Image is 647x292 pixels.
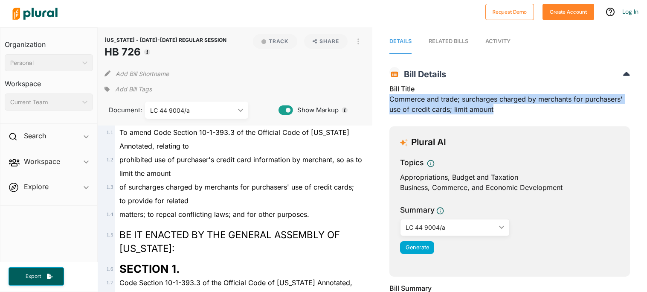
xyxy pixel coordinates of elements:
[304,34,348,49] button: Share
[389,38,412,44] span: Details
[106,232,113,238] span: 1 . 5
[115,85,152,93] span: Add Bill Tags
[116,67,169,80] button: Add Bill Shortname
[119,229,340,254] span: BE IT ENACTED BY THE GENERAL ASSEMBLY OF [US_STATE]:
[293,105,339,115] span: Show Markup
[106,211,113,217] span: 1 . 4
[143,48,151,56] div: Tooltip anchor
[9,267,64,286] button: Export
[400,69,446,79] span: Bill Details
[543,4,594,20] button: Create Account
[543,7,594,16] a: Create Account
[485,38,511,44] span: Activity
[485,4,534,20] button: Request Demo
[429,29,468,54] a: RELATED BILLS
[24,131,46,140] h2: Search
[20,273,47,280] span: Export
[10,58,79,67] div: Personal
[485,29,511,54] a: Activity
[389,84,630,94] h3: Bill Title
[104,83,151,96] div: Add tags
[406,244,429,251] span: Generate
[106,280,113,286] span: 1 . 7
[150,106,235,115] div: LC 44 9004/a
[119,155,362,178] span: prohibited use of purchaser's credit card information by merchant, so as to limit the amount
[253,34,297,49] button: Track
[5,32,93,51] h3: Organization
[400,157,424,168] h3: Topics
[119,262,180,275] strong: SECTION 1.
[400,172,619,182] div: Appropriations, Budget and Taxation
[400,204,435,216] h3: Summary
[106,129,113,135] span: 1 . 1
[5,71,93,90] h3: Workspace
[104,105,134,115] span: Document:
[389,84,630,120] div: Commerce and trade; surcharges charged by merchants for purchasers' use of credit cards; limit am...
[406,223,496,232] div: LC 44 9004/a
[119,183,354,205] span: of surcharges charged by merchants for purchasers' use of credit cards; to provide for related
[119,128,349,150] span: To amend Code Section 10-1-393.3 of the Official Code of [US_STATE] Annotated, relating to
[341,106,348,114] div: Tooltip anchor
[10,98,79,107] div: Current Team
[119,210,309,219] span: matters; to repeal conflicting laws; and for other purposes.
[429,37,468,45] div: RELATED BILLS
[106,184,113,190] span: 1 . 3
[389,29,412,54] a: Details
[106,157,113,163] span: 1 . 2
[301,34,351,49] button: Share
[106,266,113,272] span: 1 . 6
[622,8,638,15] a: Log In
[400,241,434,254] button: Generate
[485,7,534,16] a: Request Demo
[411,137,446,148] h3: Plural AI
[104,44,226,60] h1: HB 726
[104,37,226,43] span: [US_STATE] - [DATE]-[DATE] REGULAR SESSION
[400,182,619,193] div: Business, Commerce, and Economic Development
